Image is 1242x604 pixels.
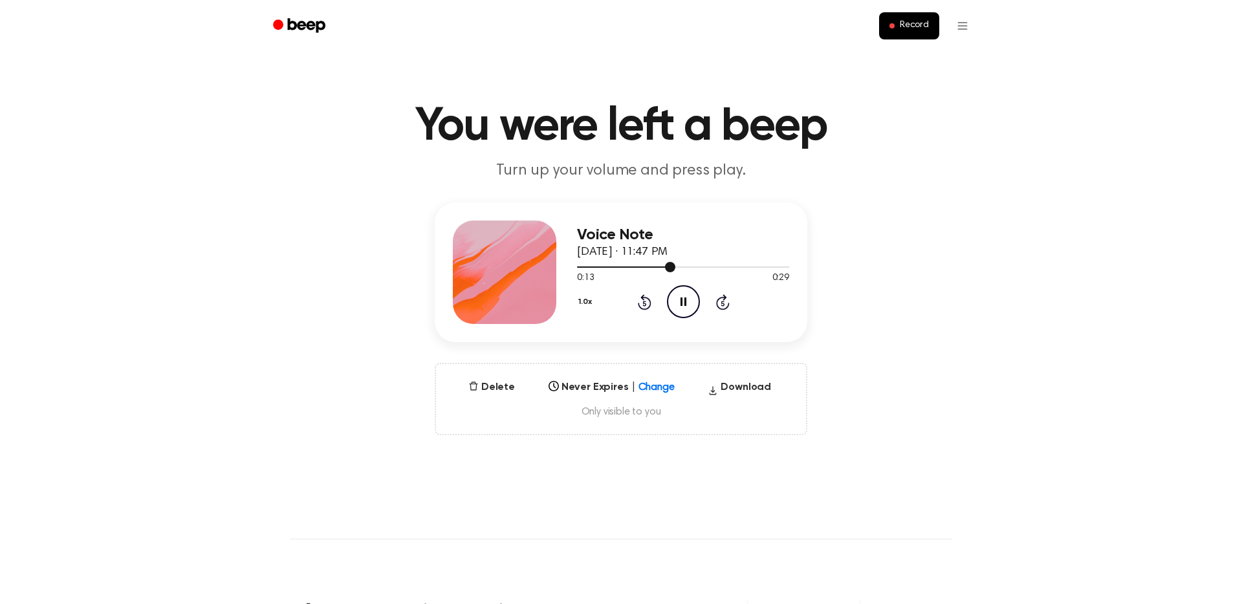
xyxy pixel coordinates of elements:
h1: You were left a beep [290,103,952,150]
span: 0:29 [772,272,789,285]
h3: Voice Note [577,226,789,244]
p: Turn up your volume and press play. [373,160,869,182]
span: 0:13 [577,272,594,285]
span: Only visible to you [452,405,790,418]
span: [DATE] · 11:47 PM [577,246,668,258]
button: Open menu [947,10,978,41]
a: Beep [264,14,337,39]
span: Record [900,20,929,32]
button: Download [703,380,776,400]
button: 1.0x [577,291,596,313]
button: Delete [463,380,520,395]
button: Record [879,12,939,39]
